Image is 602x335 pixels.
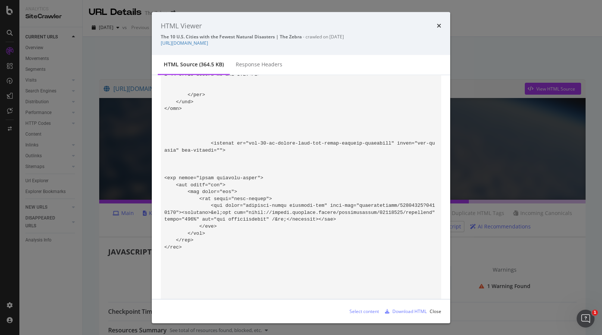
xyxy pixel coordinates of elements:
button: Download HTML [382,305,427,317]
iframe: Intercom live chat [577,310,595,328]
div: HTML source (364.5 KB) [164,61,224,68]
div: HTML Viewer [161,21,202,31]
div: Download HTML [392,308,427,314]
div: Close [430,308,441,314]
button: Select content [344,305,379,317]
div: times [437,21,441,31]
div: modal [152,12,450,323]
a: [URL][DOMAIN_NAME] [161,40,208,46]
div: - crawled on [DATE] [161,34,441,40]
span: 1 [592,310,598,316]
div: Select content [349,308,379,314]
strong: The 10 U.S. Cities with the Fewest Natural Disasters | The Zebra [161,34,302,40]
div: Response Headers [236,61,282,68]
button: Close [430,305,441,317]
